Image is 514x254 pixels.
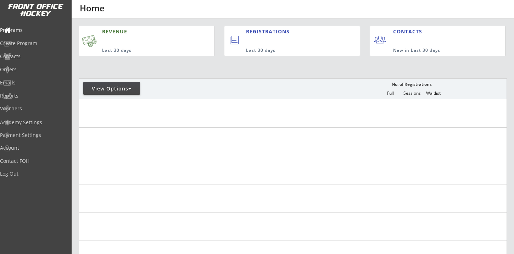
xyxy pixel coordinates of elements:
div: Full [380,91,401,96]
div: Waitlist [423,91,444,96]
div: Last 30 days [102,48,181,54]
div: No. of Registrations [390,82,434,87]
div: Sessions [401,91,423,96]
div: REVENUE [102,28,181,35]
div: Last 30 days [246,48,330,54]
div: View Options [83,85,140,92]
div: REGISTRATIONS [246,28,328,35]
div: New in Last 30 days [393,48,472,54]
div: CONTACTS [393,28,425,35]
